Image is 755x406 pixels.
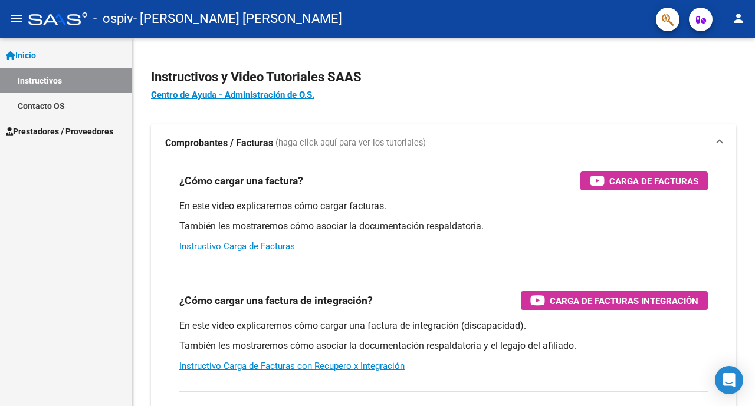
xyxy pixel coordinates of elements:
[179,173,303,189] h3: ¿Cómo cargar una factura?
[165,137,273,150] strong: Comprobantes / Facturas
[179,292,373,309] h3: ¿Cómo cargar una factura de integración?
[731,11,746,25] mat-icon: person
[151,90,314,100] a: Centro de Ayuda - Administración de O.S.
[179,241,295,252] a: Instructivo Carga de Facturas
[179,200,708,213] p: En este video explicaremos cómo cargar facturas.
[133,6,342,32] span: - [PERSON_NAME] [PERSON_NAME]
[275,137,426,150] span: (haga click aquí para ver los tutoriales)
[550,293,698,308] span: Carga de Facturas Integración
[609,174,698,189] span: Carga de Facturas
[521,291,708,310] button: Carga de Facturas Integración
[9,11,24,25] mat-icon: menu
[580,171,708,190] button: Carga de Facturas
[93,6,133,32] span: - ospiv
[6,125,113,138] span: Prestadores / Proveedores
[151,124,736,162] mat-expansion-panel-header: Comprobantes / Facturas (haga click aquí para ver los tutoriales)
[179,361,405,371] a: Instructivo Carga de Facturas con Recupero x Integración
[179,319,708,332] p: En este video explicaremos cómo cargar una factura de integración (discapacidad).
[715,366,743,394] div: Open Intercom Messenger
[151,66,736,88] h2: Instructivos y Video Tutoriales SAAS
[179,220,708,233] p: También les mostraremos cómo asociar la documentación respaldatoria.
[6,49,36,62] span: Inicio
[179,339,708,352] p: También les mostraremos cómo asociar la documentación respaldatoria y el legajo del afiliado.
